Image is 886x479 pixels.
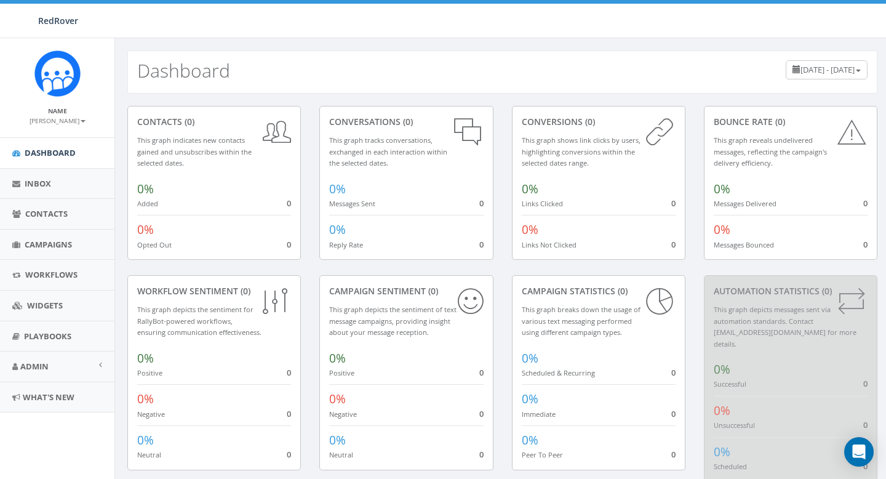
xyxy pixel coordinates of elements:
[401,116,413,127] span: (0)
[522,368,595,377] small: Scheduled & Recurring
[800,64,855,75] span: [DATE] - [DATE]
[287,198,291,209] span: 0
[863,419,868,430] span: 0
[863,461,868,472] span: 0
[48,107,67,115] small: Name
[522,181,538,197] span: 0%
[522,391,538,407] span: 0%
[329,285,483,297] div: Campaign Sentiment
[583,116,595,127] span: (0)
[20,361,49,372] span: Admin
[863,198,868,209] span: 0
[30,115,86,126] a: [PERSON_NAME]
[27,300,63,311] span: Widgets
[522,240,577,249] small: Links Not Clicked
[25,208,68,219] span: Contacts
[714,305,856,348] small: This graph depicts messages sent via automation standards. Contact [EMAIL_ADDRESS][DOMAIN_NAME] f...
[714,181,730,197] span: 0%
[137,450,161,459] small: Neutral
[137,222,154,238] span: 0%
[773,116,785,127] span: (0)
[844,437,874,467] div: Open Intercom Messenger
[238,285,250,297] span: (0)
[671,449,676,460] span: 0
[137,432,154,448] span: 0%
[329,135,447,167] small: This graph tracks conversations, exchanged in each interaction within the selected dates.
[671,198,676,209] span: 0
[287,367,291,378] span: 0
[329,450,353,459] small: Neutral
[137,60,230,81] h2: Dashboard
[714,403,730,419] span: 0%
[714,222,730,238] span: 0%
[137,135,252,167] small: This graph indicates new contacts gained and unsubscribes within the selected dates.
[137,181,154,197] span: 0%
[182,116,194,127] span: (0)
[615,285,628,297] span: (0)
[329,199,375,208] small: Messages Sent
[137,350,154,366] span: 0%
[137,116,291,128] div: contacts
[329,391,346,407] span: 0%
[714,379,746,388] small: Successful
[671,239,676,250] span: 0
[287,449,291,460] span: 0
[714,135,827,167] small: This graph reveals undelivered messages, reflecting the campaign's delivery efficiency.
[137,391,154,407] span: 0%
[714,444,730,460] span: 0%
[34,50,81,97] img: Rally_Corp_Icon.png
[137,305,261,337] small: This graph depicts the sentiment for RallyBot-powered workflows, ensuring communication effective...
[714,421,755,430] small: Unsuccessful
[714,462,747,471] small: Scheduled
[522,450,563,459] small: Peer To Peer
[479,239,484,250] span: 0
[714,361,730,377] span: 0%
[25,269,78,280] span: Workflows
[522,432,538,448] span: 0%
[329,222,346,238] span: 0%
[714,116,868,128] div: Bounce Rate
[714,199,776,208] small: Messages Delivered
[137,285,291,297] div: Workflow Sentiment
[329,305,457,337] small: This graph depicts the sentiment of text message campaigns, providing insight about your message ...
[329,181,346,197] span: 0%
[479,367,484,378] span: 0
[426,285,438,297] span: (0)
[287,408,291,419] span: 0
[38,15,78,26] span: RedRover
[671,408,676,419] span: 0
[329,350,346,366] span: 0%
[137,199,158,208] small: Added
[23,392,74,403] span: What's New
[137,240,172,249] small: Opted Out
[522,305,641,337] small: This graph breaks down the usage of various text messaging performed using different campaign types.
[522,285,676,297] div: Campaign Statistics
[25,147,76,158] span: Dashboard
[329,409,357,419] small: Negative
[30,116,86,125] small: [PERSON_NAME]
[863,239,868,250] span: 0
[137,368,162,377] small: Positive
[671,367,676,378] span: 0
[522,135,641,167] small: This graph shows link clicks by users, highlighting conversions within the selected dates range.
[25,178,51,189] span: Inbox
[25,239,72,250] span: Campaigns
[479,408,484,419] span: 0
[863,378,868,389] span: 0
[479,449,484,460] span: 0
[24,331,71,342] span: Playbooks
[522,350,538,366] span: 0%
[329,240,363,249] small: Reply Rate
[820,285,832,297] span: (0)
[522,409,556,419] small: Immediate
[522,222,538,238] span: 0%
[714,240,774,249] small: Messages Bounced
[329,432,346,448] span: 0%
[329,368,354,377] small: Positive
[287,239,291,250] span: 0
[137,409,165,419] small: Negative
[329,116,483,128] div: conversations
[479,198,484,209] span: 0
[714,285,868,297] div: Automation Statistics
[522,199,563,208] small: Links Clicked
